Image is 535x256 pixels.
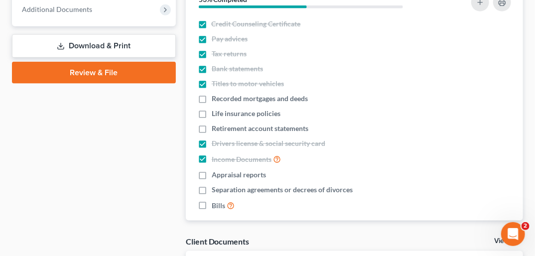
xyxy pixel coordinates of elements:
span: Additional Documents [22,5,92,13]
span: Separation agreements or decrees of divorces [212,185,353,195]
span: Drivers license & social security card [212,138,325,148]
span: Bank statements [212,64,263,74]
span: Tax returns [212,49,247,59]
span: Pay advices [212,34,248,44]
span: Titles to motor vehicles [212,79,284,89]
span: Bills [212,201,225,211]
a: Download & Print [12,34,176,58]
span: Retirement account statements [212,124,308,133]
span: Life insurance policies [212,109,280,119]
span: Income Documents [212,154,271,164]
iframe: Intercom live chat [501,222,525,246]
a: View All [494,238,519,245]
span: 2 [522,222,530,230]
span: Credit Counseling Certificate [212,19,301,29]
span: Recorded mortgages and deeds [212,94,308,104]
span: Appraisal reports [212,170,266,180]
div: Client Documents [186,237,250,247]
a: Review & File [12,62,176,84]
